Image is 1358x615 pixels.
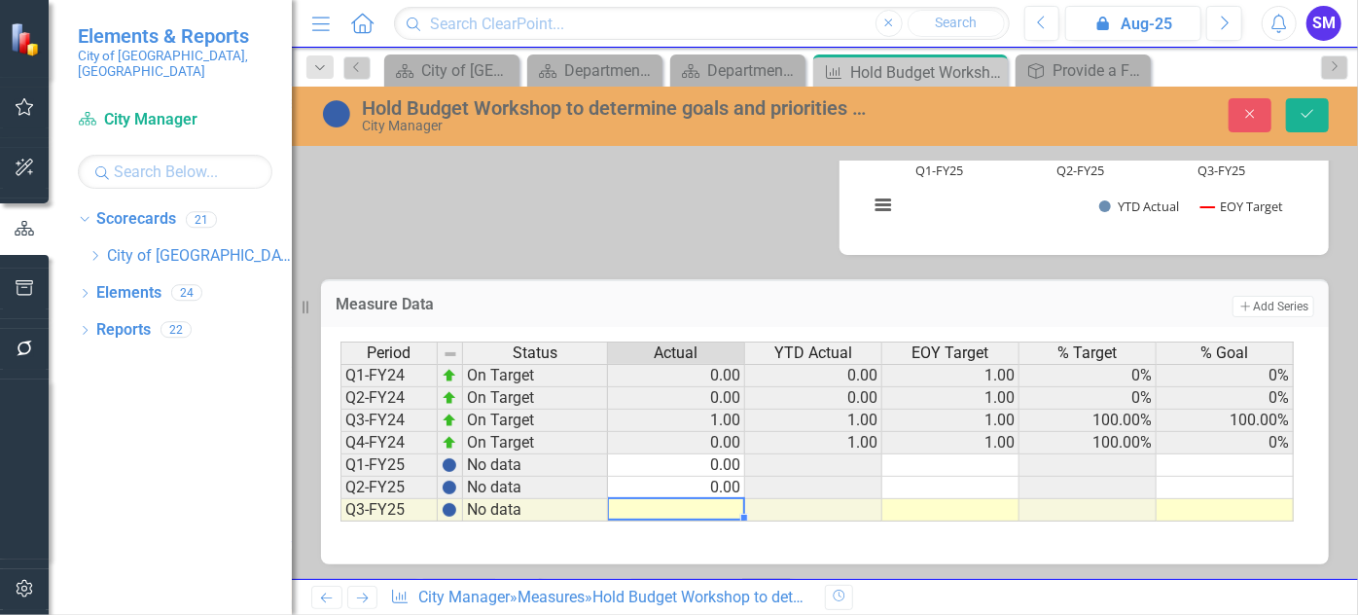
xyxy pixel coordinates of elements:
img: zOikAAAAAElFTkSuQmCC [442,390,457,406]
td: 1.00 [882,387,1019,410]
td: 1.00 [745,410,882,432]
td: On Target [463,364,608,387]
a: City of [GEOGRAPHIC_DATA], [GEOGRAPHIC_DATA] [107,245,292,268]
td: 0.00 [745,364,882,387]
td: 1.00 [882,410,1019,432]
td: 100.00% [1019,432,1157,454]
input: Search ClearPoint... [394,7,1009,41]
h3: Measure Data [336,296,869,313]
a: Provide a FY2026 Budget that Supports the City's Mission [1020,58,1146,83]
a: City of [GEOGRAPHIC_DATA] [389,58,515,83]
div: 24 [171,285,202,302]
td: 0.00 [608,477,745,499]
td: Q3-FY24 [340,410,438,432]
a: Measures [518,588,585,606]
text: Q3-FY25 [1197,162,1245,179]
td: On Target [463,432,608,454]
a: City Manager [418,588,510,606]
span: Search [935,15,977,30]
span: Actual [655,344,698,362]
img: zOikAAAAAElFTkSuQmCC [442,435,457,451]
a: Reports [96,319,151,342]
div: Department Welcome [564,58,658,83]
img: zOikAAAAAElFTkSuQmCC [442,368,457,383]
td: 0% [1157,364,1294,387]
td: Q3-FY25 [340,499,438,522]
div: Aug-25 [1072,13,1195,36]
td: 0% [1157,387,1294,410]
div: City Manager [362,119,875,133]
span: Period [368,344,411,362]
td: 1.00 [882,364,1019,387]
td: 1.00 [608,410,745,432]
button: Show YTD Actual [1099,198,1180,214]
td: 1.00 [745,432,882,454]
td: 0.00 [608,454,745,477]
small: City of [GEOGRAPHIC_DATA], [GEOGRAPHIC_DATA] [78,48,272,80]
span: YTD Actual [774,344,852,362]
button: SM [1306,6,1341,41]
img: BgCOk07PiH71IgAAAABJRU5ErkJggg== [442,480,457,495]
td: 0.00 [608,364,745,387]
a: Department Welcome [532,58,658,83]
button: Add Series [1233,296,1314,317]
td: Q4-FY24 [340,432,438,454]
img: BgCOk07PiH71IgAAAABJRU5ErkJggg== [442,502,457,518]
td: Q2-FY25 [340,477,438,499]
div: Provide a FY2026 Budget that Supports the City's Mission [1053,58,1146,83]
td: No data [463,454,608,477]
td: 100.00% [1157,410,1294,432]
div: Hold Budget Workshop to determine goals and priorities on an annual basis [362,97,875,119]
span: EOY Target [912,344,989,362]
span: % Goal [1201,344,1249,362]
td: Q2-FY24 [340,387,438,410]
div: 22 [161,322,192,339]
button: Show EOY Target [1201,198,1284,214]
button: View chart menu, Chart [870,192,897,219]
td: Q1-FY24 [340,364,438,387]
span: % Target [1058,344,1118,362]
a: Elements [96,282,161,305]
td: 0% [1019,364,1157,387]
img: 8DAGhfEEPCf229AAAAAElFTkSuQmCC [443,346,458,362]
input: Search Below... [78,155,272,189]
button: Search [908,10,1005,37]
td: On Target [463,387,608,410]
img: zOikAAAAAElFTkSuQmCC [442,413,457,428]
img: ClearPoint Strategy [8,20,45,57]
td: 0% [1157,432,1294,454]
td: 100.00% [1019,410,1157,432]
td: Q1-FY25 [340,454,438,477]
a: Department Welcome [675,58,801,83]
div: 21 [186,211,217,228]
div: City of [GEOGRAPHIC_DATA] [421,58,515,83]
button: Aug-25 [1065,6,1201,41]
div: » » [390,587,810,609]
td: On Target [463,410,608,432]
text: Q1-FY25 [915,162,963,179]
img: No data [321,98,352,129]
td: 1.00 [882,432,1019,454]
td: No data [463,499,608,522]
div: Hold Budget Workshop to determine goals and priorities on an annual basis [850,60,1003,85]
div: Department Welcome [707,58,801,83]
span: Status [513,344,557,362]
a: City Manager [78,109,272,131]
td: 0.00 [608,432,745,454]
td: No data [463,477,608,499]
text: Q2-FY25 [1056,162,1104,179]
td: 0.00 [608,387,745,410]
div: Hold Budget Workshop to determine goals and priorities on an annual basis [592,588,1110,606]
a: Scorecards [96,208,176,231]
td: 0% [1019,387,1157,410]
span: Elements & Reports [78,24,272,48]
td: 0.00 [745,387,882,410]
img: BgCOk07PiH71IgAAAABJRU5ErkJggg== [442,457,457,473]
